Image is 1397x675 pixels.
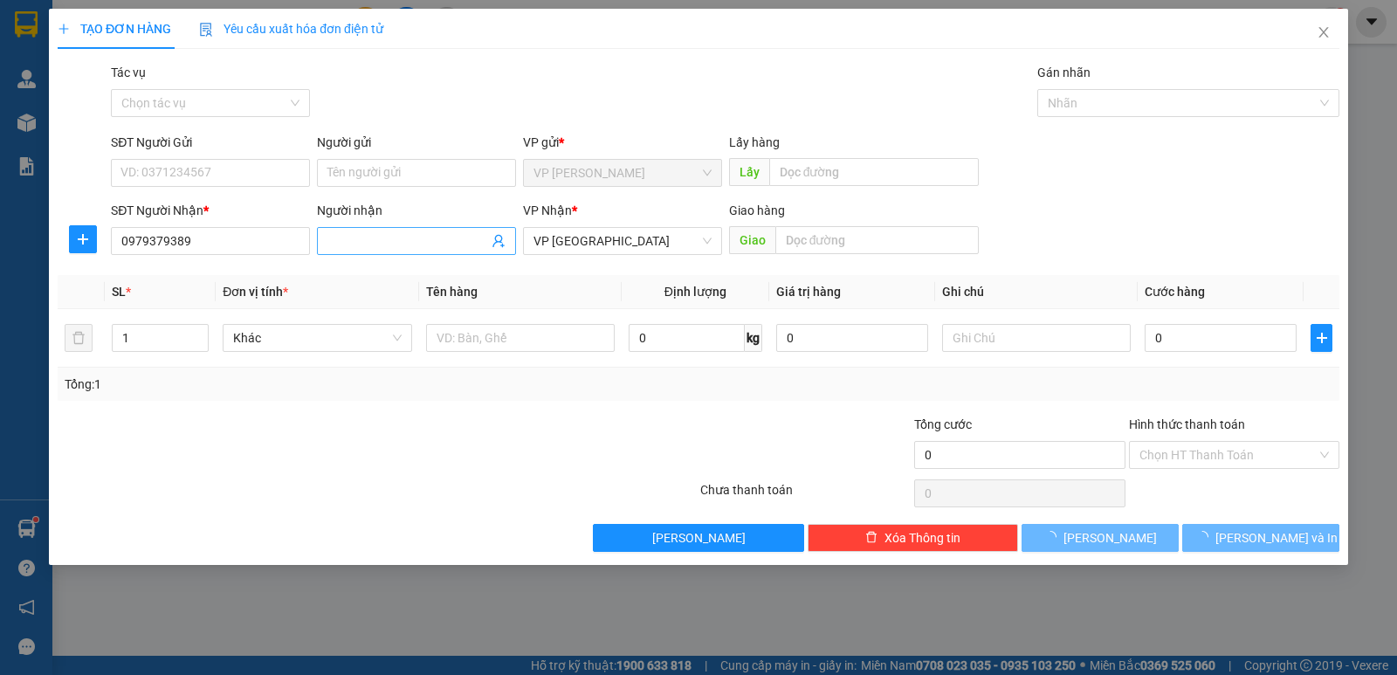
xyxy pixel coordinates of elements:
[664,285,726,299] span: Định lượng
[223,285,288,299] span: Đơn vị tính
[775,226,980,254] input: Dọc đường
[111,133,310,152] div: SĐT Người Gửi
[111,65,146,79] label: Tác vụ
[70,232,96,246] span: plus
[884,528,960,548] span: Xóa Thông tin
[1022,524,1179,552] button: [PERSON_NAME]
[426,285,478,299] span: Tên hàng
[1044,531,1063,543] span: loading
[652,528,746,548] span: [PERSON_NAME]
[776,324,928,352] input: 0
[492,234,506,248] span: user-add
[1215,528,1338,548] span: [PERSON_NAME] và In
[112,285,126,299] span: SL
[776,285,841,299] span: Giá trị hàng
[523,203,572,217] span: VP Nhận
[65,324,93,352] button: delete
[426,324,615,352] input: VD: Bàn, Ghế
[533,228,712,254] span: VP HÀ NỘI
[1182,524,1339,552] button: [PERSON_NAME] và In
[1196,531,1215,543] span: loading
[935,275,1138,309] th: Ghi chú
[593,524,803,552] button: [PERSON_NAME]
[698,480,912,511] div: Chưa thanh toán
[745,324,762,352] span: kg
[233,325,401,351] span: Khác
[942,324,1131,352] input: Ghi Chú
[317,201,516,220] div: Người nhận
[1145,285,1205,299] span: Cước hàng
[729,226,775,254] span: Giao
[65,375,540,394] div: Tổng: 1
[1311,331,1332,345] span: plus
[58,23,70,35] span: plus
[111,201,310,220] div: SĐT Người Nhận
[523,133,722,152] div: VP gửi
[1129,417,1245,431] label: Hình thức thanh toán
[914,417,972,431] span: Tổng cước
[199,22,383,36] span: Yêu cầu xuất hóa đơn điện tử
[533,160,712,186] span: VP MỘC CHÂU
[1311,324,1332,352] button: plus
[1317,25,1331,39] span: close
[58,22,171,36] span: TẠO ĐƠN HÀNG
[729,203,785,217] span: Giao hàng
[808,524,1018,552] button: deleteXóa Thông tin
[729,135,780,149] span: Lấy hàng
[1299,9,1348,58] button: Close
[865,531,877,545] span: delete
[69,225,97,253] button: plus
[769,158,980,186] input: Dọc đường
[729,158,769,186] span: Lấy
[199,23,213,37] img: icon
[1037,65,1091,79] label: Gán nhãn
[317,133,516,152] div: Người gửi
[1063,528,1157,548] span: [PERSON_NAME]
